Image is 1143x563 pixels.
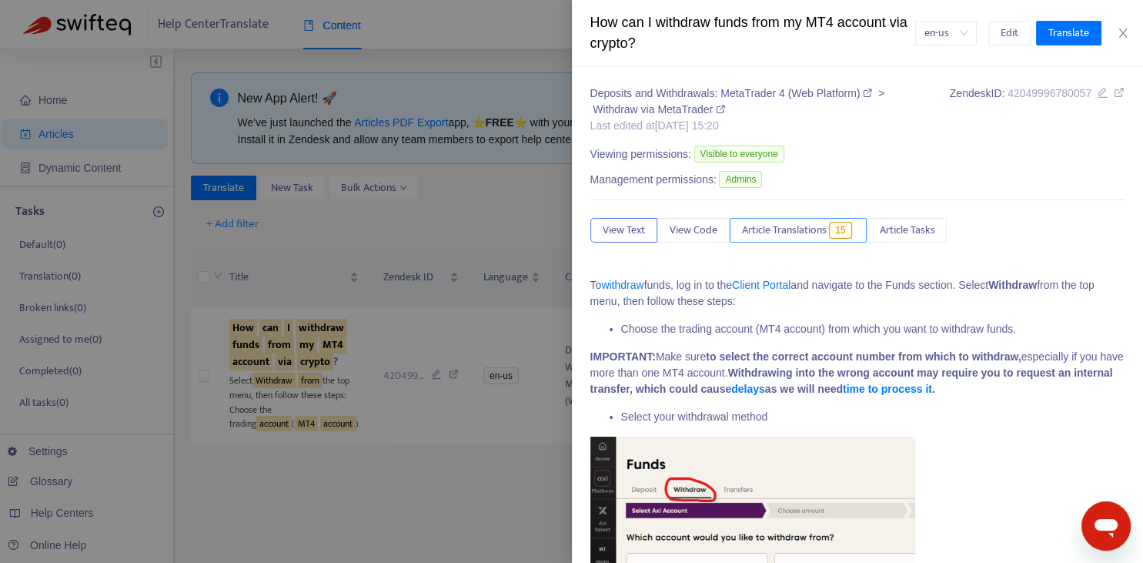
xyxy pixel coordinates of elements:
[1036,21,1101,45] button: Translate
[590,218,657,243] button: View Text
[621,321,1125,337] li: Choose the trading account (MT4 account) from which you want to withdraw funds.
[590,146,691,163] span: Viewing permissions:
[1081,501,1131,551] iframe: Button to launch messaging window
[621,409,1125,425] li: Select your withdrawal method
[988,279,1037,291] strong: Withdraw
[590,172,717,188] span: Management permissions:
[988,21,1031,45] button: Edit
[924,22,968,45] span: en-us
[1117,27,1129,39] span: close
[1048,25,1089,42] span: Translate
[590,12,915,54] div: How can I withdraw funds from my MT4 account via crypto?
[879,222,934,239] span: Article Tasks
[1112,26,1134,41] button: Close
[590,350,656,363] strong: IMPORTANT:
[950,85,1125,134] div: Zendesk ID:
[694,146,784,163] span: Visible to everyone
[590,349,1125,397] p: Make sure especially if you have more than one MT4 account.
[603,222,645,239] span: View Text
[657,218,730,243] button: View Code
[732,279,790,291] a: Client Portal
[706,350,1021,363] strong: to select the correct account number from which to withdraw,
[590,277,1125,310] p: To funds, log in to the and navigate to the Funds section. Select from the top menu, then follow ...
[843,383,935,395] a: time to process it.
[590,87,876,99] a: Deposits and Withdrawals: MetaTrader 4 (Web Platform)
[730,218,867,243] button: Article Translations15
[867,218,947,243] button: Article Tasks
[593,103,725,116] a: Withdraw via MetaTrader
[742,222,827,239] span: Article Translations
[590,367,1113,395] strong: Withdrawing into the wrong account may require you to request an internal transfer, which could c...
[590,85,933,118] div: >
[731,383,765,395] a: delays
[670,222,717,239] span: View Code
[590,118,933,134] div: Last edited at [DATE] 15:20
[1001,25,1018,42] span: Edit
[1008,87,1091,99] span: 42049996780057
[719,171,762,188] span: Admins
[601,279,643,291] a: withdraw
[829,222,851,239] span: 15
